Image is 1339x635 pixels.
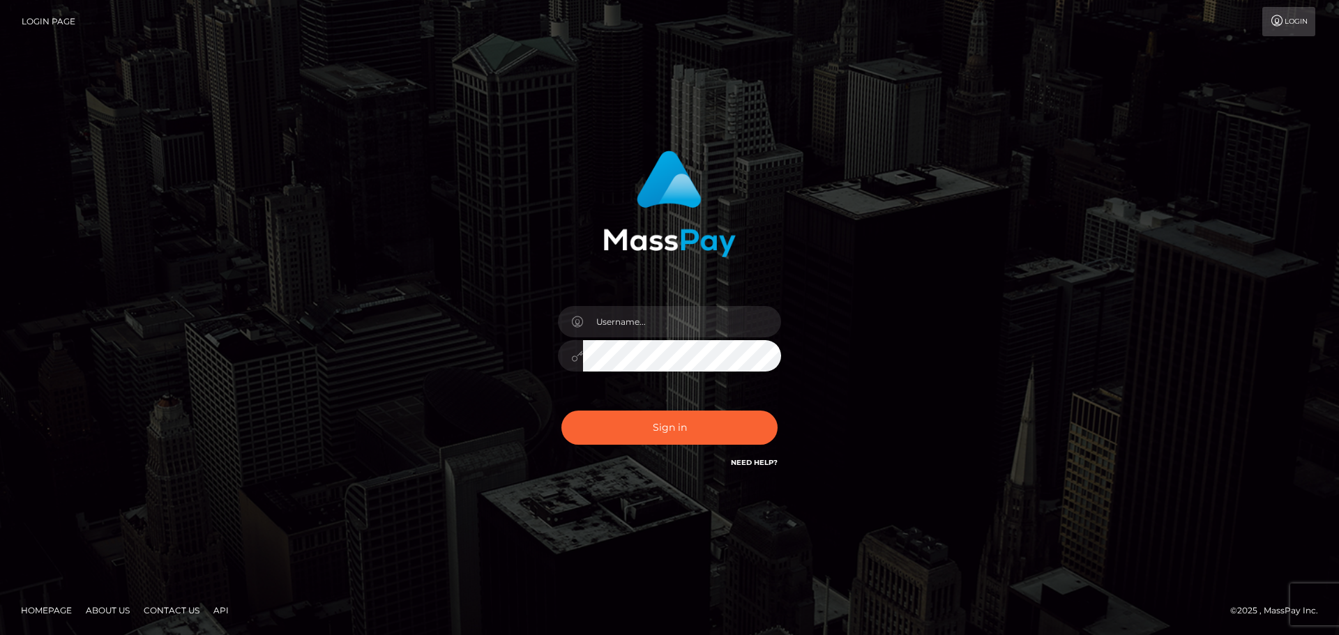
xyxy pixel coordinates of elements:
img: MassPay Login [603,151,736,257]
button: Sign in [561,411,778,445]
a: Contact Us [138,599,205,621]
div: © 2025 , MassPay Inc. [1230,603,1329,618]
a: Login Page [22,7,75,36]
input: Username... [583,306,781,337]
a: Login [1262,7,1315,36]
a: About Us [80,599,135,621]
a: Need Help? [731,458,778,467]
a: Homepage [15,599,77,621]
a: API [208,599,234,621]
